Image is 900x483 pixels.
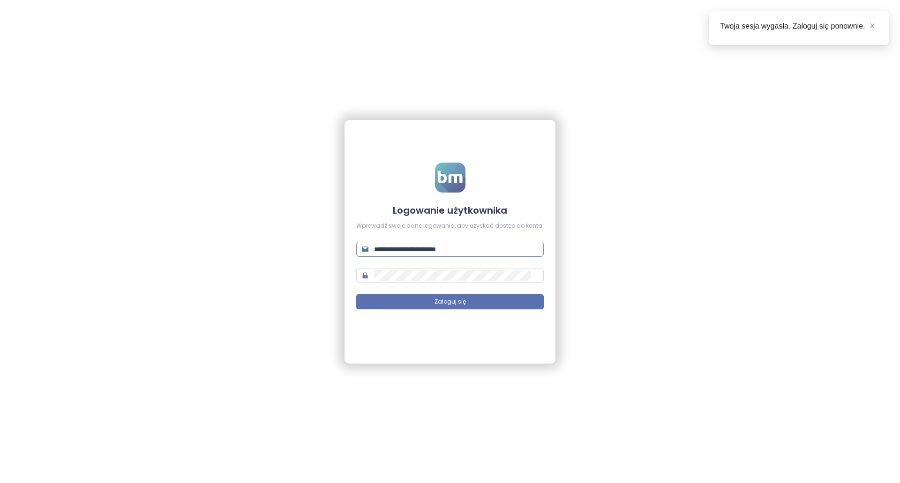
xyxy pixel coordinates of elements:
span: lock [362,272,368,279]
span: close [869,22,876,29]
div: Wprowadź swoje dane logowania, aby uzyskać dostęp do konta. [356,222,544,230]
button: Zaloguj się [356,294,544,309]
img: logo [435,163,465,193]
div: Twoja sesja wygasła. Zaloguj się ponownie. [720,21,877,32]
h4: Logowanie użytkownika [356,204,544,217]
span: mail [362,246,368,253]
span: Zaloguj się [435,297,466,306]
